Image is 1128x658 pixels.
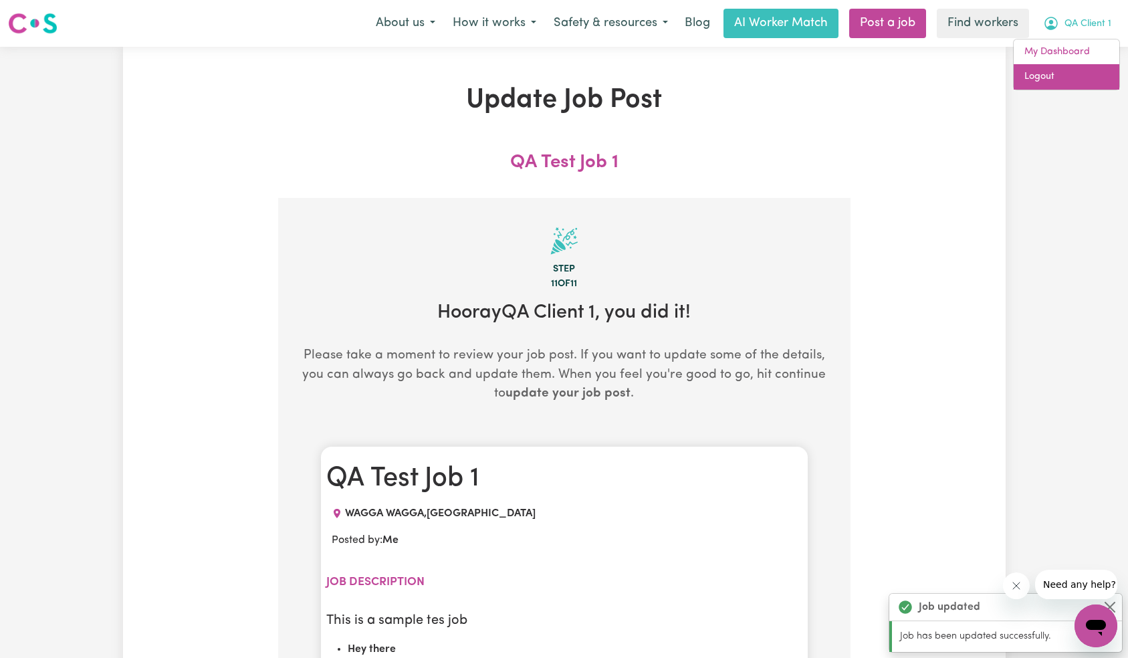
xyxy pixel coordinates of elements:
[1075,605,1117,647] iframe: Button to launch messaging window
[8,11,58,35] img: Careseekers logo
[300,277,829,292] div: 11 of 11
[278,84,851,116] h1: Update Job Post
[300,262,829,277] div: Step
[1102,599,1118,615] button: Close
[300,346,829,404] p: Please take a moment to review your job post. If you want to update some of the details, you can ...
[326,611,802,631] p: This is a sample tes job
[326,506,541,522] div: Job location: WAGGA WAGGA, New South Wales
[1034,9,1120,37] button: My Account
[849,9,926,38] a: Post a job
[444,9,545,37] button: How it works
[348,641,802,657] li: Hey there
[278,148,851,177] div: QA Test Job 1
[1014,64,1119,90] a: Logout
[1014,39,1119,65] a: My Dashboard
[545,9,677,37] button: Safety & resources
[345,508,536,519] span: WAGGA WAGGA , [GEOGRAPHIC_DATA]
[1035,570,1117,599] iframe: Message from company
[300,302,829,325] h2: Hooray QA Client 1 , you did it!
[326,575,802,589] h2: Job description
[1064,17,1111,31] span: QA Client 1
[937,9,1029,38] a: Find workers
[382,535,399,546] b: Me
[900,629,1114,644] p: Job has been updated successfully.
[367,9,444,37] button: About us
[677,9,718,38] a: Blog
[326,463,802,495] h1: QA Test Job 1
[505,387,631,400] b: update your job post
[919,599,980,615] strong: Job updated
[8,8,58,39] a: Careseekers logo
[1003,572,1030,599] iframe: Close message
[723,9,838,38] a: AI Worker Match
[1013,39,1120,90] div: My Account
[332,535,399,546] span: Posted by:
